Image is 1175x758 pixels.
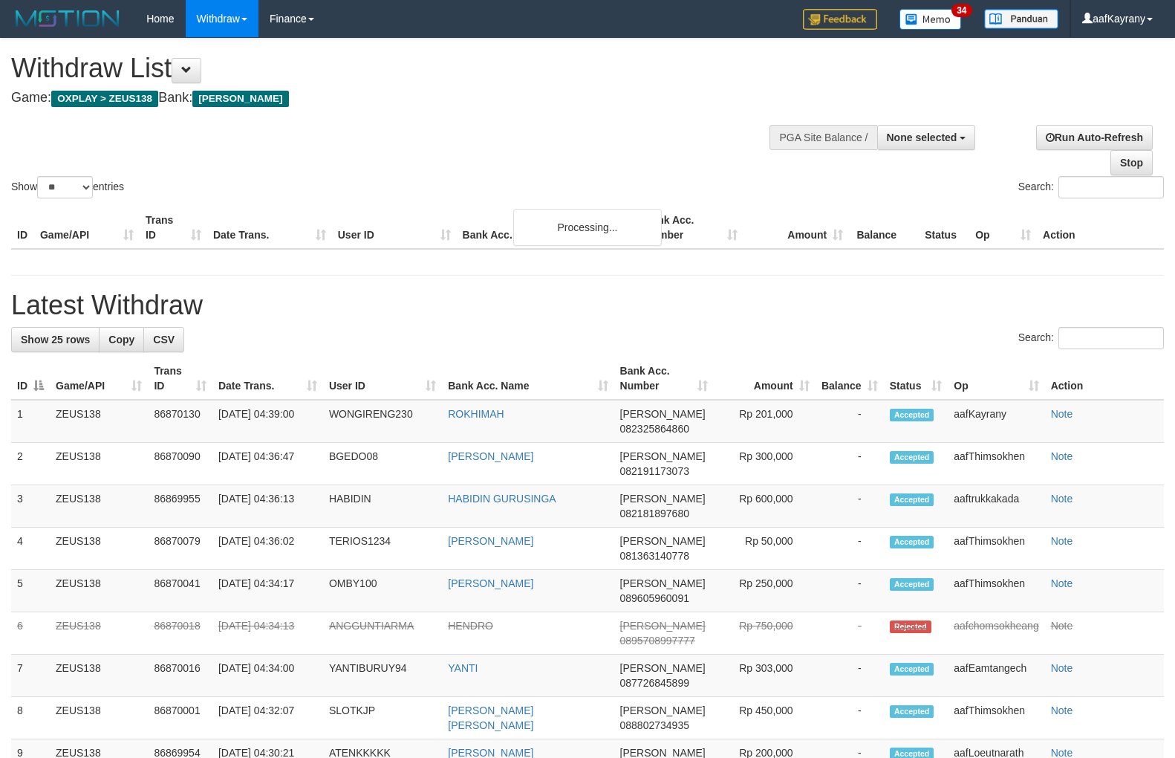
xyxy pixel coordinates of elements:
[816,612,884,655] td: -
[212,570,323,612] td: [DATE] 04:34:17
[442,357,613,400] th: Bank Acc. Name: activate to sort column ascending
[448,535,533,547] a: [PERSON_NAME]
[1051,535,1073,547] a: Note
[620,508,689,519] span: Copy 082181897680 to clipboard
[816,357,884,400] th: Balance: activate to sort column ascending
[37,176,93,198] select: Showentries
[448,662,478,674] a: YANTI
[769,125,876,150] div: PGA Site Balance /
[714,697,815,739] td: Rp 450,000
[1051,704,1073,716] a: Note
[620,677,689,689] span: Copy 087726845899 to clipboard
[108,334,134,346] span: Copy
[816,400,884,443] td: -
[1058,327,1164,349] input: Search:
[620,662,706,674] span: [PERSON_NAME]
[51,91,158,107] span: OXPLAY > ZEUS138
[1051,662,1073,674] a: Note
[1110,150,1153,175] a: Stop
[620,408,706,420] span: [PERSON_NAME]
[448,577,533,589] a: [PERSON_NAME]
[620,577,706,589] span: [PERSON_NAME]
[99,327,144,352] a: Copy
[50,528,148,570] td: ZEUS138
[1051,620,1073,632] a: Note
[153,334,175,346] span: CSV
[620,635,695,647] span: Copy 0895708997777 to clipboard
[212,443,323,485] td: [DATE] 04:36:47
[11,291,1164,320] h1: Latest Withdraw
[148,485,212,528] td: 86869955
[1045,357,1164,400] th: Action
[638,207,743,249] th: Bank Acc. Number
[140,207,207,249] th: Trans ID
[620,465,689,477] span: Copy 082191173073 to clipboard
[148,528,212,570] td: 86870079
[323,655,442,697] td: YANTIBURUY94
[714,528,815,570] td: Rp 50,000
[11,176,124,198] label: Show entries
[448,450,533,462] a: [PERSON_NAME]
[890,409,934,421] span: Accepted
[714,655,815,697] td: Rp 303,000
[323,612,442,655] td: ANGGUNTIARMA
[620,450,706,462] span: [PERSON_NAME]
[890,536,934,548] span: Accepted
[143,327,184,352] a: CSV
[948,400,1044,443] td: aafKayrany
[816,528,884,570] td: -
[323,400,442,443] td: WONGIRENG230
[877,125,976,150] button: None selected
[620,719,689,731] span: Copy 088802734935 to clipboard
[899,9,962,30] img: Button%20Memo.svg
[620,550,689,562] span: Copy 081363140778 to clipboard
[11,485,50,528] td: 3
[207,207,332,249] th: Date Trans.
[1051,408,1073,420] a: Note
[1051,577,1073,589] a: Note
[951,4,971,17] span: 34
[890,621,931,633] span: Rejected
[919,207,969,249] th: Status
[714,485,815,528] td: Rp 600,000
[948,528,1044,570] td: aafThimsokhen
[148,655,212,697] td: 86870016
[212,697,323,739] td: [DATE] 04:32:07
[11,528,50,570] td: 4
[11,697,50,739] td: 8
[948,612,1044,655] td: aafchomsokheang
[11,655,50,697] td: 7
[614,357,715,400] th: Bank Acc. Number: activate to sort column ascending
[11,91,769,106] h4: Game: Bank:
[620,535,706,547] span: [PERSON_NAME]
[448,620,493,632] a: HENDRO
[1018,176,1164,198] label: Search:
[332,207,457,249] th: User ID
[11,612,50,655] td: 6
[948,570,1044,612] td: aafThimsokhen
[620,592,689,604] span: Copy 089605960091 to clipboard
[11,570,50,612] td: 5
[50,357,148,400] th: Game/API: activate to sort column ascending
[890,578,934,591] span: Accepted
[212,612,323,655] td: [DATE] 04:34:13
[1037,207,1164,249] th: Action
[816,485,884,528] td: -
[50,400,148,443] td: ZEUS138
[212,357,323,400] th: Date Trans.: activate to sort column ascending
[457,207,639,249] th: Bank Acc. Name
[1036,125,1153,150] a: Run Auto-Refresh
[1051,493,1073,505] a: Note
[816,570,884,612] td: -
[148,443,212,485] td: 86870090
[620,493,706,505] span: [PERSON_NAME]
[50,485,148,528] td: ZEUS138
[148,612,212,655] td: 86870018
[803,9,877,30] img: Feedback.jpg
[212,655,323,697] td: [DATE] 04:34:00
[1051,450,1073,462] a: Note
[323,697,442,739] td: SLOTKJP
[1058,176,1164,198] input: Search:
[50,443,148,485] td: ZEUS138
[714,443,815,485] td: Rp 300,000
